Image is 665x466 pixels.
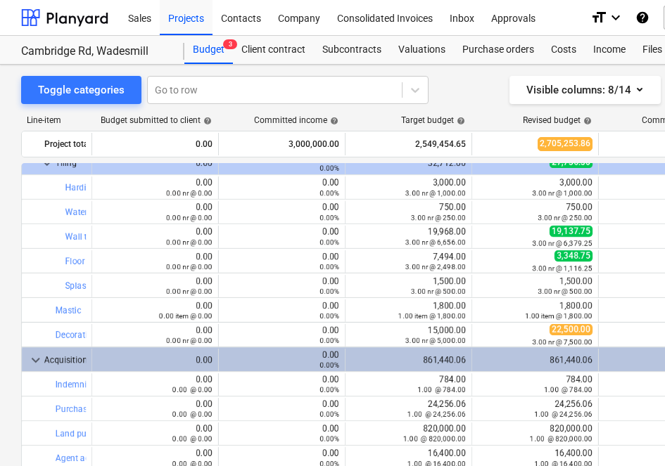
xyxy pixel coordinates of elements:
[98,355,213,365] div: 0.00
[390,36,454,64] a: Valuations
[233,36,314,64] a: Client contract
[351,202,466,222] div: 750.00
[56,152,86,174] div: Tiling
[314,36,390,64] a: Subcontracts
[172,410,213,418] small: 0.00 @ 0.00
[585,36,634,64] a: Income
[224,153,339,173] div: 0.00
[56,330,97,340] a: Decoration
[590,9,607,26] i: format_size
[319,214,339,221] small: 0.00%
[401,115,465,125] div: Target budget
[98,252,213,271] div: 0.00
[635,9,650,26] i: Knowledge base
[223,39,237,49] span: 3
[319,361,339,369] small: 0.00%
[478,202,593,222] div: 750.00
[534,410,593,418] small: 1.00 @ 24,256.06
[98,375,213,394] div: 0.00
[538,287,593,295] small: 3.00 nr @ 500.00
[407,410,466,418] small: 1.00 @ 24,256.06
[405,189,466,197] small: 3.00 nr @ 1,000.00
[351,325,466,345] div: 15,000.00
[523,115,592,125] div: Revised budget
[224,276,339,296] div: 0.00
[319,312,339,320] small: 0.00%
[65,257,160,266] a: Floor tiling to bathrooms
[224,325,339,345] div: 0.00
[319,386,339,394] small: 0.00%
[550,226,593,237] span: 19,137.75
[509,76,661,104] button: Visible columns:8/14
[172,386,213,394] small: 0.00 @ 0.00
[351,424,466,444] div: 820,000.00
[98,133,213,155] div: 0.00
[351,133,466,155] div: 2,549,454.65
[405,263,466,271] small: 3.00 nr @ 2,498.00
[56,306,81,316] a: Mastic
[405,238,466,246] small: 3.00 nr @ 6,656.00
[44,133,86,155] div: Project total
[454,36,543,64] a: Purchase orders
[526,81,644,99] div: Visible columns : 8/14
[351,301,466,321] div: 1,800.00
[351,399,466,419] div: 24,256.06
[98,301,213,321] div: 0.00
[98,424,213,444] div: 0.00
[351,276,466,296] div: 1,500.00
[224,424,339,444] div: 0.00
[581,117,592,125] span: help
[224,375,339,394] div: 0.00
[319,435,339,443] small: 0.00%
[550,324,593,335] span: 22,500.00
[98,202,213,222] div: 0.00
[56,380,118,389] a: Indemnity policy
[411,287,466,295] small: 3.00 nr @ 500.00
[201,117,212,125] span: help
[172,435,213,443] small: 0.00 @ 0.00
[38,81,125,99] div: Toggle categories
[224,252,339,271] div: 0.00
[327,117,338,125] span: help
[21,76,141,104] button: Toggle categories
[478,399,593,419] div: 24,256.06
[98,399,213,419] div: 0.00
[478,355,593,365] div: 861,440.06
[532,189,593,197] small: 3.00 nr @ 1,000.00
[478,301,593,321] div: 1,800.00
[98,325,213,345] div: 0.00
[224,227,339,247] div: 0.00
[319,238,339,246] small: 0.00%
[478,424,593,444] div: 820,000.00
[56,453,136,463] a: Agent aquisition fees
[595,399,665,466] div: Chat Widget
[532,240,593,247] small: 3.00 nr @ 6,379.25
[65,183,141,193] a: Hardibacker boards
[224,399,339,419] div: 0.00
[607,9,624,26] i: keyboard_arrow_down
[27,351,44,368] span: keyboard_arrow_down
[224,301,339,321] div: 0.00
[543,36,585,64] a: Costs
[254,115,338,125] div: Committed income
[525,312,593,320] small: 1.00 item @ 1,800.00
[411,214,466,221] small: 3.00 nr @ 250.00
[39,155,56,171] span: keyboard_arrow_down
[478,375,593,394] div: 784.00
[351,158,466,168] div: 32,712.00
[184,36,233,64] div: Budget
[454,117,465,125] span: help
[166,337,213,344] small: 0.00 nr @ 0.00
[44,349,86,371] div: Acquisition Costs (inc VAT)
[56,404,129,414] a: Purchase legal fees
[319,337,339,344] small: 0.00%
[224,202,339,222] div: 0.00
[98,227,213,247] div: 0.00
[478,276,593,296] div: 1,500.00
